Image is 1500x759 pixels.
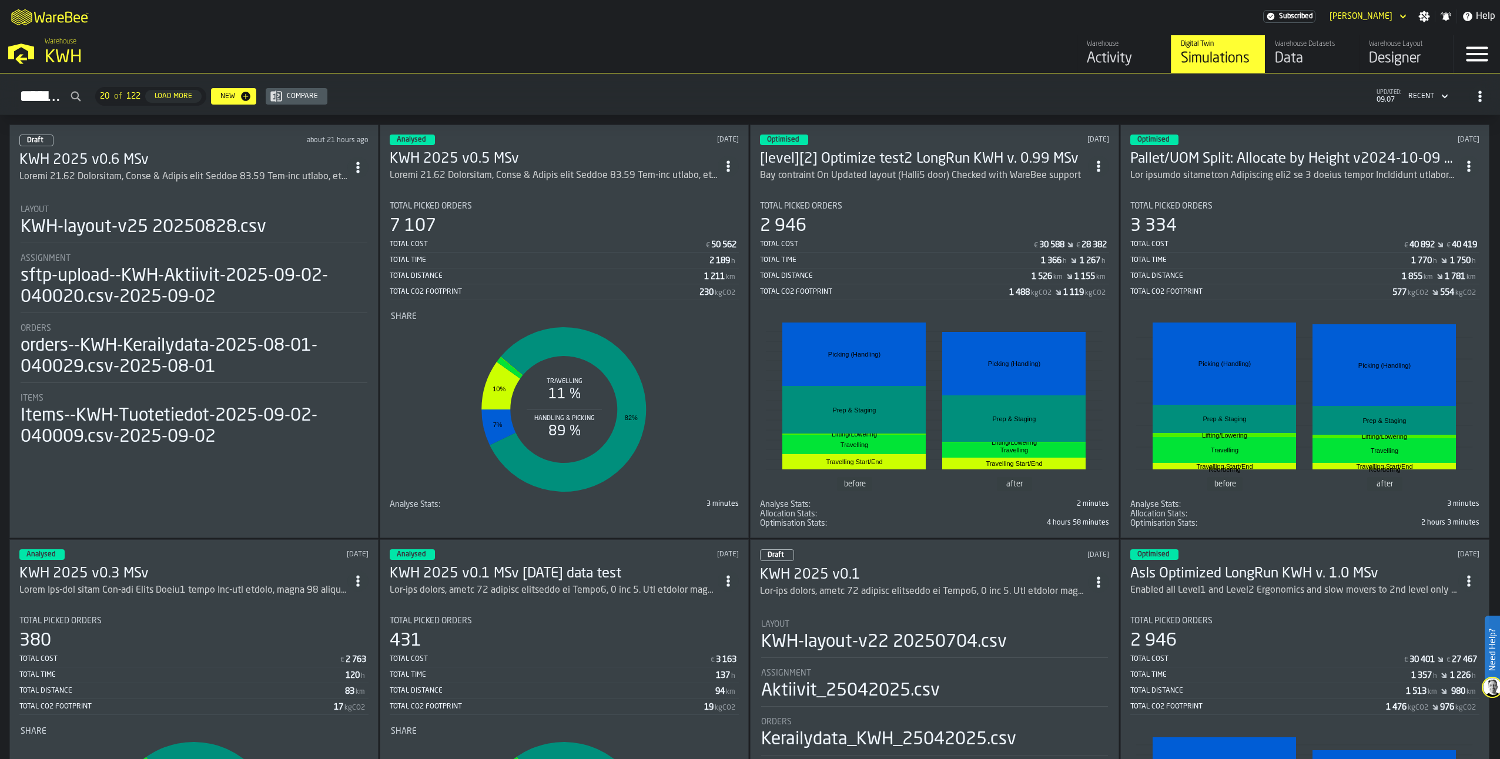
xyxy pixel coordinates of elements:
[19,616,369,626] div: Title
[390,500,440,509] span: Analyse Stats:
[1330,550,1479,559] div: Updated: 12/06/2025, 10.49.51 Created: 29/05/2024, 11.13.08
[21,324,367,333] div: Title
[390,500,739,509] div: stat-Analyse Stats:
[761,620,1108,629] div: Title
[1130,630,1177,651] div: 2 946
[211,88,256,105] button: button-New
[761,669,1108,707] div: stat-Assignment
[760,240,1033,248] div: Total Cost
[1452,655,1477,664] div: Stat Value
[1404,89,1451,103] div: DropdownMenuValue-4
[761,632,1007,653] div: KWH-layout-v22 20250704.csv
[390,655,709,663] div: Total Cost
[1486,617,1499,683] label: Need Help?
[361,672,365,680] span: h
[19,583,347,597] div: Lorem Ips-dol sitam Con-adi Elits Doeiu1 tempo Inc-utl etdolo, magna 98 aliquae adminimve qu Nost...
[1330,12,1392,21] div: DropdownMenuValue-Mikael Svennas
[21,335,367,378] div: orders--KWH-Kerailydata-2025-08-01-040029.csv-2025-08-01
[1130,519,1197,528] span: Optimisation Stats:
[1130,565,1458,583] h3: AsIs Optimized LongRun KWH v. 1.0 MSv
[1404,241,1408,250] span: €
[760,509,817,519] span: Allocation Stats:
[760,216,806,237] div: 2 946
[1440,703,1454,712] div: Stat Value
[726,688,735,696] span: km
[21,324,51,333] span: Orders
[1032,272,1052,281] div: Stat Value
[1077,35,1171,73] a: link-to-/wh/i/4fb45246-3b77-4bb5-b880-c337c3c5facb/feed/
[761,620,789,629] span: Layout
[1408,704,1428,712] span: kgCO2
[1130,519,1303,528] div: Title
[19,193,369,450] section: card-SimulationDashboardCard-draft
[760,272,1032,280] div: Total Distance
[1130,500,1181,509] span: Analyse Stats:
[1411,671,1432,680] div: Stat Value
[760,500,811,509] span: Analyse Stats:
[1063,257,1067,266] span: h
[937,519,1109,527] div: 4 hours 58 minutes
[760,519,1109,528] div: stat-Optimisation Stats:
[21,254,367,263] div: Title
[711,240,736,250] div: Stat Value
[760,201,1109,211] div: Title
[390,500,562,509] div: Title
[716,655,736,664] div: Stat Value
[21,205,367,243] div: stat-Layout
[706,241,710,250] span: €
[21,324,367,383] div: stat-Orders
[19,565,347,583] h3: KWH 2025 v0.3 MSv
[1428,688,1437,696] span: km
[1130,519,1479,528] div: stat-Optimisation Stats:
[768,552,784,559] span: Draft
[19,630,51,651] div: 380
[1450,256,1471,266] div: Stat Value
[19,616,102,626] span: Total Picked Orders
[760,566,1088,585] h3: KWH 2025 v0.1
[711,656,715,664] span: €
[1369,40,1444,48] div: Warehouse Layout
[761,669,1108,678] div: Title
[390,565,718,583] div: KWH 2025 v0.1 MSv 7.8.25 data test
[390,150,718,169] h3: KWH 2025 v0.5 MSv
[1130,169,1458,183] div: Lor ipsumdo sitametcon Adipiscing eli2 se 3 doeius tempor IncIdidunt utlaboree do M-aliqu eni adm...
[21,217,266,238] div: KWH-layout-v25 20250828.csv
[760,192,1109,528] section: card-SimulationDashboardCard-optimised
[19,170,347,184] div: Loremi 21.62 Dolorsitam, Conse & Adipis elit Seddoe 83.59 Tem-inc utlabo, etdo magna Ali-eni admi...
[21,205,367,214] div: Title
[1377,480,1394,488] text: after
[1137,136,1169,143] span: Optimised
[1386,703,1407,712] div: Stat Value
[340,656,344,664] span: €
[1433,257,1437,266] span: h
[150,92,197,100] div: Load More
[760,509,932,519] div: Title
[380,125,749,538] div: ItemListCard-DashboardItemContainer
[760,585,1088,599] div: Lor-ips dolors, ametc 72 adipisc elitseddo ei Tempo6, 0 inc 5. Utl etdolor magnaaliqu Enimadmini ...
[1406,687,1427,696] div: Stat Value
[1275,40,1350,48] div: Warehouse Datasets
[397,136,426,143] span: Analysed
[216,92,240,100] div: New
[390,549,435,560] div: status-3 2
[760,519,1109,528] span: 231 540
[760,150,1088,169] div: [level][2] Optimize test2 LongRun KWH v. 0.99 MSv
[1130,135,1178,145] div: status-3 2
[390,201,739,211] div: Title
[1076,241,1080,250] span: €
[715,704,735,712] span: kgCO2
[715,289,735,297] span: kgCO2
[1130,703,1386,711] div: Total CO2 Footprint
[391,312,738,321] div: Title
[760,519,932,528] div: Title
[390,201,739,300] div: stat-Total Picked Orders
[1455,289,1476,297] span: kgCO2
[1171,35,1265,73] a: link-to-/wh/i/4fb45246-3b77-4bb5-b880-c337c3c5facb/simulations
[19,170,347,184] div: Latest 28.08 Assignment, Items & Orders data Latest 28.08 Lay-out update, with minor Lay-out fixe...
[588,550,739,559] div: Updated: 13/08/2025, 10.01.49 Created: 08/08/2025, 11.21.56
[1006,480,1023,488] text: after
[390,616,739,715] div: stat-Total Picked Orders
